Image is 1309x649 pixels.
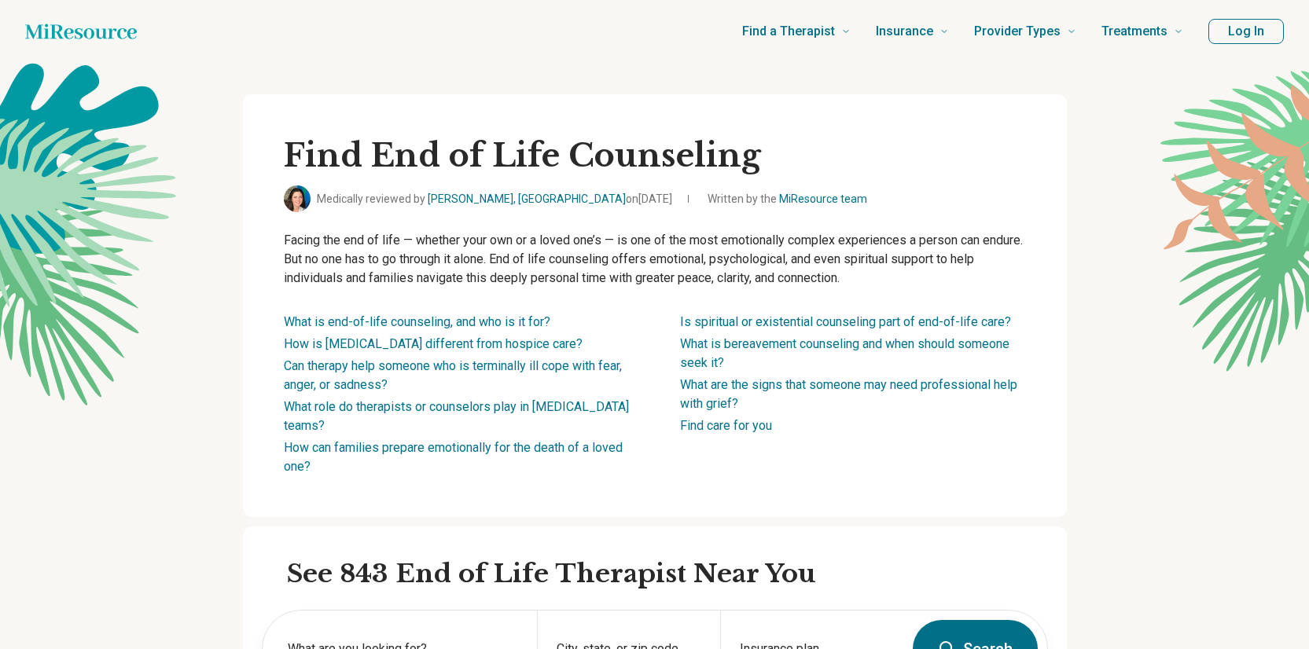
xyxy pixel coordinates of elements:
[1208,19,1284,44] button: Log In
[1101,20,1167,42] span: Treatments
[626,192,672,205] span: on [DATE]
[284,135,1026,176] h1: Find End of Life Counseling
[284,314,550,329] a: What is end-of-life counseling, and who is it for?
[680,418,772,433] a: Find care for you
[284,399,629,433] a: What role do therapists or counselors play in [MEDICAL_DATA] teams?
[284,440,623,474] a: How can families prepare emotionally for the death of a loved one?
[284,358,622,392] a: Can therapy help someone who is terminally ill cope with fear, anger, or sadness?
[680,336,1009,370] a: What is bereavement counseling and when should someone seek it?
[680,314,1011,329] a: Is spiritual or existential counseling part of end-of-life care?
[742,20,835,42] span: Find a Therapist
[428,192,626,205] a: [PERSON_NAME], [GEOGRAPHIC_DATA]
[876,20,933,42] span: Insurance
[284,231,1026,288] p: Facing the end of life — whether your own or a loved one’s — is one of the most emotionally compl...
[974,20,1061,42] span: Provider Types
[680,377,1017,411] a: What are the signs that someone may need professional help with grief?
[25,16,137,47] a: Home page
[284,336,583,351] a: How is [MEDICAL_DATA] different from hospice care?
[708,191,867,207] span: Written by the
[287,558,1048,591] h2: See 843 End of Life Therapist Near You
[317,191,672,207] span: Medically reviewed by
[779,192,867,205] a: MiResource team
